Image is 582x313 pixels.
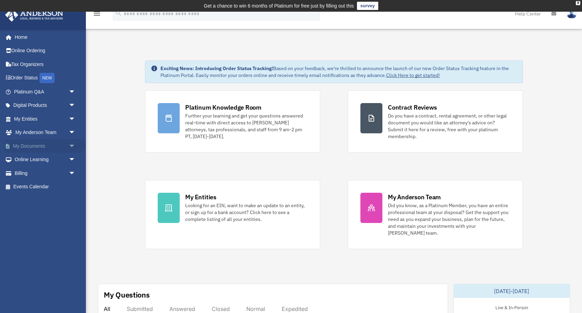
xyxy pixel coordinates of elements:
div: Contract Reviews [388,103,437,112]
div: My Anderson Team [388,193,441,201]
span: arrow_drop_down [69,99,82,113]
div: [DATE]-[DATE] [454,284,570,298]
span: arrow_drop_down [69,139,82,153]
a: Online Ordering [5,44,86,58]
a: Contract Reviews Do you have a contract, rental agreement, or other legal document you would like... [348,90,523,153]
a: My Anderson Teamarrow_drop_down [5,126,86,139]
strong: Exciting News: Introducing Order Status Tracking! [160,65,273,71]
span: arrow_drop_down [69,126,82,140]
div: Further your learning and get your questions answered real-time with direct access to [PERSON_NAM... [185,112,307,140]
a: Online Learningarrow_drop_down [5,153,86,167]
div: Get a chance to win 6 months of Platinum for free just by filling out this [204,2,354,10]
span: arrow_drop_down [69,85,82,99]
div: close [576,1,580,5]
div: Live & In-Person [490,303,534,311]
div: Submitted [127,305,153,312]
div: Normal [246,305,265,312]
i: search [115,9,122,17]
a: Platinum Knowledge Room Further your learning and get your questions answered real-time with dire... [145,90,320,153]
div: My Questions [104,290,150,300]
div: NEW [40,73,55,83]
a: menu [93,12,101,18]
a: My Entities Looking for an EIN, want to make an update to an entity, or sign up for a bank accoun... [145,180,320,249]
img: Anderson Advisors Platinum Portal [3,8,65,22]
div: Did you know, as a Platinum Member, you have an entire professional team at your disposal? Get th... [388,202,510,236]
div: Expedited [282,305,308,312]
i: menu [93,10,101,18]
img: User Pic [567,9,577,19]
span: arrow_drop_down [69,112,82,126]
span: arrow_drop_down [69,153,82,167]
a: Platinum Q&Aarrow_drop_down [5,85,86,99]
a: Digital Productsarrow_drop_down [5,99,86,112]
div: My Entities [185,193,216,201]
a: Click Here to get started! [386,72,440,78]
div: Looking for an EIN, want to make an update to an entity, or sign up for a bank account? Click her... [185,202,307,223]
a: My Anderson Team Did you know, as a Platinum Member, you have an entire professional team at your... [348,180,523,249]
a: Events Calendar [5,180,86,194]
a: Home [5,30,82,44]
div: All [104,305,110,312]
div: Platinum Knowledge Room [185,103,261,112]
a: Tax Organizers [5,57,86,71]
a: My Entitiesarrow_drop_down [5,112,86,126]
a: Order StatusNEW [5,71,86,85]
div: Based on your feedback, we're thrilled to announce the launch of our new Order Status Tracking fe... [160,65,517,79]
div: Do you have a contract, rental agreement, or other legal document you would like an attorney's ad... [388,112,510,140]
a: survey [357,2,378,10]
div: Closed [212,305,230,312]
a: My Documentsarrow_drop_down [5,139,86,153]
a: Billingarrow_drop_down [5,166,86,180]
span: arrow_drop_down [69,166,82,180]
div: Answered [169,305,195,312]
